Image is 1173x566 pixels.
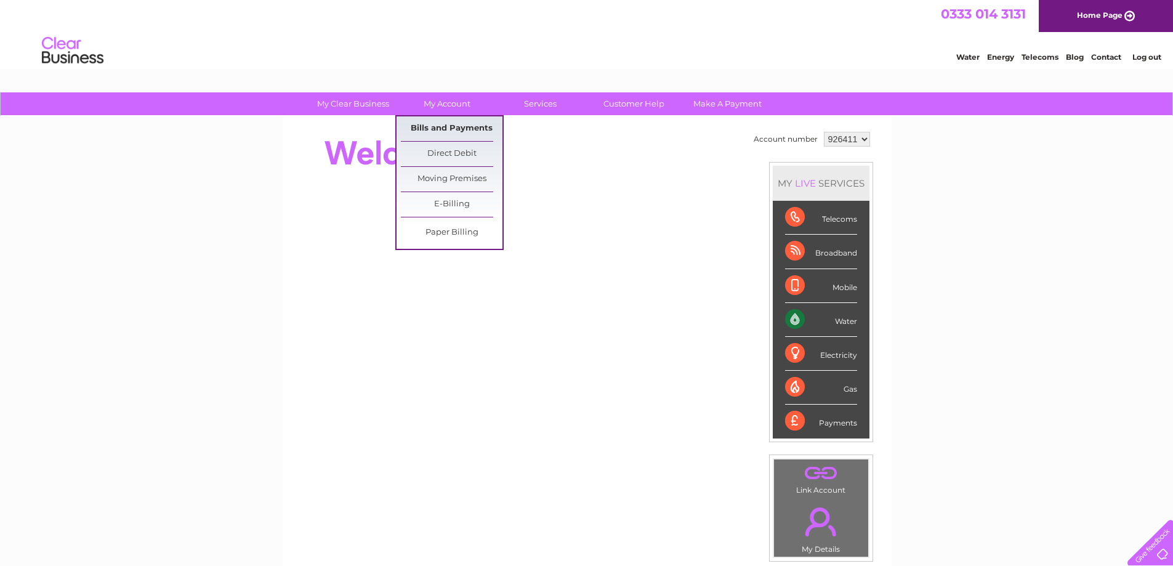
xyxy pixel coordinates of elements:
[401,116,502,141] a: Bills and Payments
[490,92,591,115] a: Services
[773,459,869,498] td: Link Account
[401,192,502,217] a: E-Billing
[773,497,869,557] td: My Details
[296,7,878,60] div: Clear Business is a trading name of Verastar Limited (registered in [GEOGRAPHIC_DATA] No. 3667643...
[777,463,865,484] a: .
[401,220,502,245] a: Paper Billing
[777,500,865,543] a: .
[941,6,1026,22] a: 0333 014 3131
[785,405,857,438] div: Payments
[1066,52,1084,62] a: Blog
[785,235,857,269] div: Broadband
[583,92,685,115] a: Customer Help
[987,52,1014,62] a: Energy
[677,92,778,115] a: Make A Payment
[401,167,502,192] a: Moving Premises
[401,142,502,166] a: Direct Debit
[396,92,498,115] a: My Account
[773,166,869,201] div: MY SERVICES
[785,337,857,371] div: Electricity
[41,32,104,70] img: logo.png
[1132,52,1161,62] a: Log out
[785,303,857,337] div: Water
[302,92,404,115] a: My Clear Business
[1022,52,1058,62] a: Telecoms
[785,371,857,405] div: Gas
[956,52,980,62] a: Water
[792,177,818,189] div: LIVE
[785,269,857,303] div: Mobile
[785,201,857,235] div: Telecoms
[1091,52,1121,62] a: Contact
[751,129,821,150] td: Account number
